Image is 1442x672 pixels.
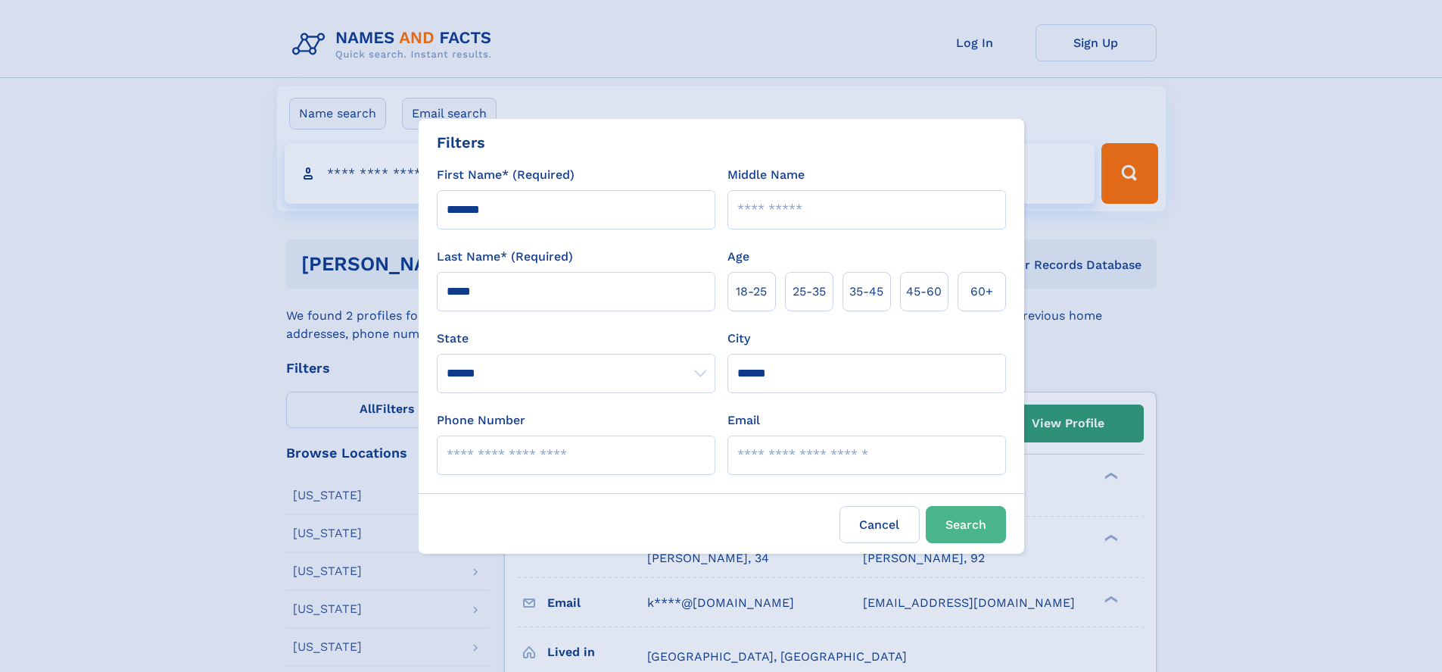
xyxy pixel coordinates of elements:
[839,506,920,543] label: Cancel
[970,283,993,301] span: 60+
[793,283,826,301] span: 25‑35
[727,330,750,348] label: City
[437,330,715,348] label: State
[736,283,767,301] span: 18‑25
[926,506,1006,543] button: Search
[727,166,805,184] label: Middle Name
[906,283,942,301] span: 45‑60
[437,131,485,154] div: Filters
[437,411,525,430] label: Phone Number
[727,248,749,266] label: Age
[727,411,760,430] label: Email
[849,283,883,301] span: 35‑45
[437,166,575,184] label: First Name* (Required)
[437,248,573,266] label: Last Name* (Required)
